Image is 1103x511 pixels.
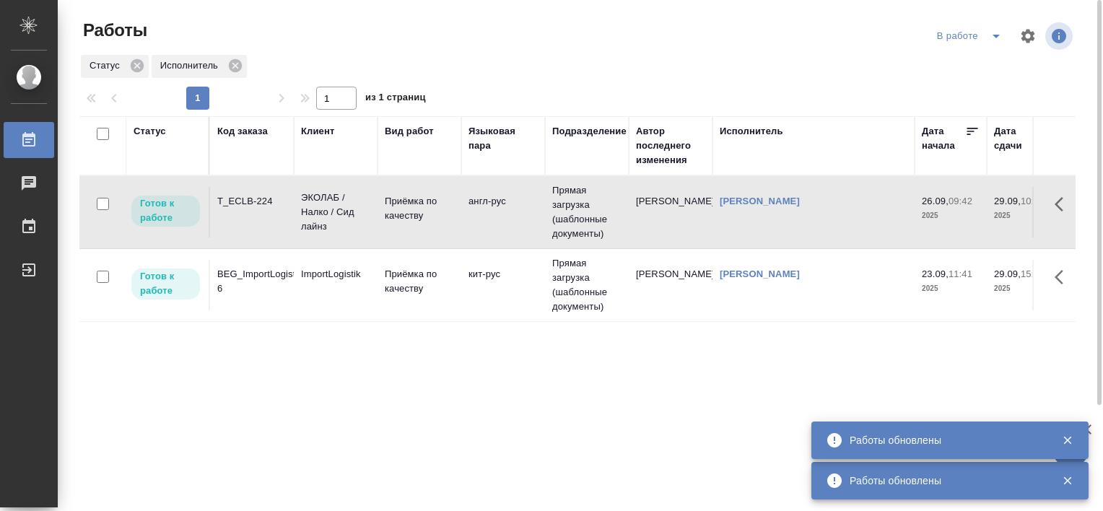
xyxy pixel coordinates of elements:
[130,267,201,301] div: Исполнитель может приступить к работе
[552,124,627,139] div: Подразделение
[629,260,712,310] td: [PERSON_NAME]
[152,55,247,78] div: Исполнитель
[217,267,287,296] div: BEG_ImportLogistik-6
[134,124,166,139] div: Статус
[922,124,965,153] div: Дата начала
[949,268,972,279] p: 11:41
[1046,260,1081,294] button: Здесь прячутся важные кнопки
[922,281,980,296] p: 2025
[217,194,287,209] div: T_ECLB-224
[1052,434,1082,447] button: Закрыть
[994,124,1037,153] div: Дата сдачи
[922,196,949,206] p: 26.09,
[160,58,223,73] p: Исполнитель
[385,267,454,296] p: Приёмка по качеству
[922,268,949,279] p: 23.09,
[90,58,125,73] p: Статус
[933,25,1011,48] div: split button
[461,187,545,237] td: англ-рус
[301,191,370,234] p: ЭКОЛАБ / Налко / Сид лайнз
[720,268,800,279] a: [PERSON_NAME]
[365,89,426,110] span: из 1 страниц
[461,260,545,310] td: кит-рус
[636,124,705,167] div: Автор последнего изменения
[994,196,1021,206] p: 29.09,
[994,268,1021,279] p: 29.09,
[720,196,800,206] a: [PERSON_NAME]
[1021,196,1045,206] p: 10:00
[130,194,201,228] div: Исполнитель может приступить к работе
[140,196,191,225] p: Готов к работе
[1045,22,1076,50] span: Посмотреть информацию
[217,124,268,139] div: Код заказа
[385,124,434,139] div: Вид работ
[1046,187,1081,222] button: Здесь прячутся важные кнопки
[385,194,454,223] p: Приёмка по качеству
[994,209,1052,223] p: 2025
[79,19,147,42] span: Работы
[629,187,712,237] td: [PERSON_NAME]
[140,269,191,298] p: Готов к работе
[468,124,538,153] div: Языковая пара
[949,196,972,206] p: 09:42
[81,55,149,78] div: Статус
[994,281,1052,296] p: 2025
[545,249,629,321] td: Прямая загрузка (шаблонные документы)
[1011,19,1045,53] span: Настроить таблицу
[720,124,783,139] div: Исполнитель
[1021,268,1045,279] p: 15:00
[922,209,980,223] p: 2025
[301,267,370,281] p: ImportLogistik
[850,473,1040,488] div: Работы обновлены
[301,124,334,139] div: Клиент
[545,176,629,248] td: Прямая загрузка (шаблонные документы)
[1052,474,1082,487] button: Закрыть
[850,433,1040,447] div: Работы обновлены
